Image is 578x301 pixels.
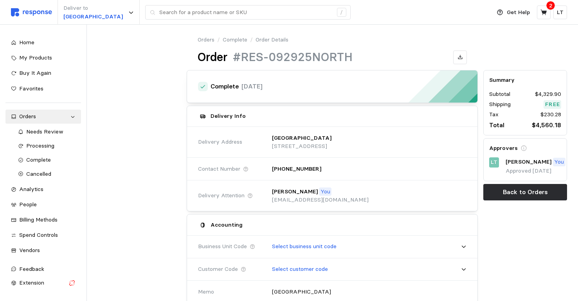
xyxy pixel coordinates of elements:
[198,288,214,296] span: Memo
[233,50,353,65] h1: #RES-092925NORTH
[489,144,518,152] h5: Approvers
[26,156,51,163] span: Complete
[198,36,214,44] a: Orders
[507,8,530,17] p: Get Help
[535,90,561,99] p: $4,329.90
[321,187,330,196] p: You
[13,139,81,153] a: Processing
[5,82,81,96] a: Favorites
[256,36,288,44] p: Order Details
[5,198,81,212] a: People
[337,8,346,17] div: /
[492,5,535,20] button: Get Help
[19,39,34,46] span: Home
[506,158,551,166] p: [PERSON_NAME]
[26,142,54,149] span: Processing
[211,221,243,229] h5: Accounting
[19,231,58,238] span: Spend Controls
[506,167,561,175] p: Approved [DATE]
[489,110,499,119] p: Tax
[26,128,63,135] span: Needs Review
[5,66,81,80] a: Buy It Again
[19,85,43,92] span: Favorites
[19,69,51,76] span: Buy It Again
[13,153,81,167] a: Complete
[540,110,561,119] p: $230.28
[63,13,123,21] p: [GEOGRAPHIC_DATA]
[19,186,43,193] span: Analytics
[5,228,81,242] a: Spend Controls
[19,279,44,286] span: Extension
[198,242,247,251] span: Business Unit Code
[5,110,81,124] a: Orders
[549,1,553,10] p: 2
[211,112,246,120] h5: Delivery Info
[489,90,510,99] p: Subtotal
[198,265,238,274] span: Customer Code
[223,36,247,44] a: Complete
[272,288,331,296] p: [GEOGRAPHIC_DATA]
[159,5,333,20] input: Search for a product name or SKU
[211,82,239,91] h4: Complete
[241,81,263,91] p: [DATE]
[272,187,318,196] p: [PERSON_NAME]
[489,100,511,109] p: Shipping
[217,36,220,44] p: /
[557,8,564,17] p: LT
[198,165,240,173] span: Contact Number
[5,276,81,290] button: Extension
[26,170,51,177] span: Cancelled
[489,120,504,130] p: Total
[272,196,369,204] p: [EMAIL_ADDRESS][DOMAIN_NAME]
[19,54,52,61] span: My Products
[5,262,81,276] button: Feedback
[272,165,321,173] p: [PHONE_NUMBER]
[63,4,123,13] p: Deliver to
[272,265,328,274] p: Select customer code
[250,36,253,44] p: /
[19,201,37,208] span: People
[272,134,331,142] p: [GEOGRAPHIC_DATA]
[198,138,242,146] span: Delivery Address
[272,142,331,151] p: [STREET_ADDRESS]
[5,51,81,65] a: My Products
[5,182,81,196] a: Analytics
[5,213,81,227] a: Billing Methods
[198,191,245,200] span: Delivery Attention
[13,167,81,181] a: Cancelled
[503,187,548,197] p: Back to Orders
[545,100,560,109] p: Free
[19,216,58,223] span: Billing Methods
[198,50,227,65] h1: Order
[19,265,44,272] span: Feedback
[5,36,81,50] a: Home
[554,158,564,166] p: You
[483,184,567,200] button: Back to Orders
[13,125,81,139] a: Needs Review
[553,5,567,19] button: LT
[489,76,561,84] h5: Summary
[19,112,67,121] div: Orders
[19,247,40,254] span: Vendors
[272,242,337,251] p: Select business unit code
[5,243,81,258] a: Vendors
[532,120,561,130] p: $4,560.18
[11,8,52,16] img: svg%3e
[491,158,497,167] p: LT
